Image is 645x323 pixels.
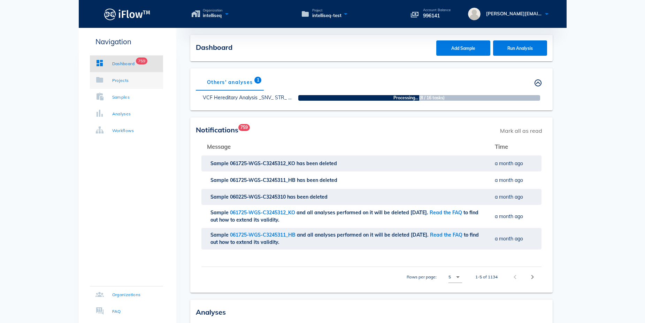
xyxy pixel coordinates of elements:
[203,12,223,19] span: intelliseq
[497,123,546,138] span: Mark all as read
[436,40,490,56] button: Add Sample
[297,177,339,183] span: has been deleted
[297,160,338,167] span: has been deleted
[287,194,329,200] span: has been deleted
[196,308,226,316] span: Analyses
[297,209,430,216] span: and all analyses performed on it will be deleted [DATE].
[495,213,523,220] span: a month ago
[407,267,462,287] div: Rows per page:
[210,194,230,200] span: Sample
[423,8,451,12] p: Account Balance
[443,46,483,51] span: Add Sample
[79,6,176,22] a: Logo
[112,291,141,298] div: Organizations
[210,209,230,216] span: Sample
[112,110,131,117] div: Analyses
[489,138,542,155] th: Time: Not sorted. Activate to sort ascending.
[454,273,462,281] i: arrow_drop_down
[423,12,451,20] p: 996141
[475,274,498,280] div: 1-5 of 1134
[112,308,121,315] div: FAQ
[528,273,537,281] i: chevron_right
[297,232,430,238] span: and all analyses performed on it will be deleted [DATE].
[230,160,297,167] span: 061725-WGS-C3245312_KO
[323,95,516,101] strong: Processing... (8 / 16 tasks)
[196,125,238,134] span: Notifications
[230,209,297,216] span: 061725-WGS-C3245312_KO
[112,77,129,84] div: Projects
[201,138,489,155] th: Message
[254,77,261,84] span: Badge
[486,11,645,16] span: [PERSON_NAME][EMAIL_ADDRESS][PERSON_NAME][DOMAIN_NAME]
[448,271,462,283] div: 5Rows per page:
[210,160,230,167] span: Sample
[203,94,301,101] a: VCF Hereditary Analysis _SNV_ STR_ CNV_
[495,236,523,242] span: a month ago
[495,143,508,150] span: Time
[312,9,341,12] span: Project
[430,232,462,238] a: Read the FAQ
[238,124,250,131] span: Badge
[495,177,523,183] span: a month ago
[112,94,130,101] div: Samples
[207,143,231,150] span: Message
[210,232,230,238] span: Sample
[500,46,540,51] span: Run Analysis
[196,43,232,52] span: Dashboard
[230,177,297,183] span: 061725-WGS-C3245311_HB
[495,160,523,167] span: a month ago
[136,57,147,64] span: Badge
[312,12,341,19] span: intelliseq-test
[493,40,547,56] button: Run Analysis
[112,60,135,67] div: Dashboard
[203,9,223,12] span: Organization
[210,177,230,183] span: Sample
[495,194,523,200] span: a month ago
[468,8,481,20] img: avatar.16069ca8.svg
[112,127,134,134] div: Workflows
[230,194,287,200] span: 060225-WGS-C3245310
[448,274,451,280] div: 5
[526,271,539,283] button: Next page
[90,36,163,47] p: Navigation
[196,74,264,91] div: Others' analyses
[430,209,462,216] a: Read the FAQ
[230,232,297,238] span: 061725-WGS-C3245311_HB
